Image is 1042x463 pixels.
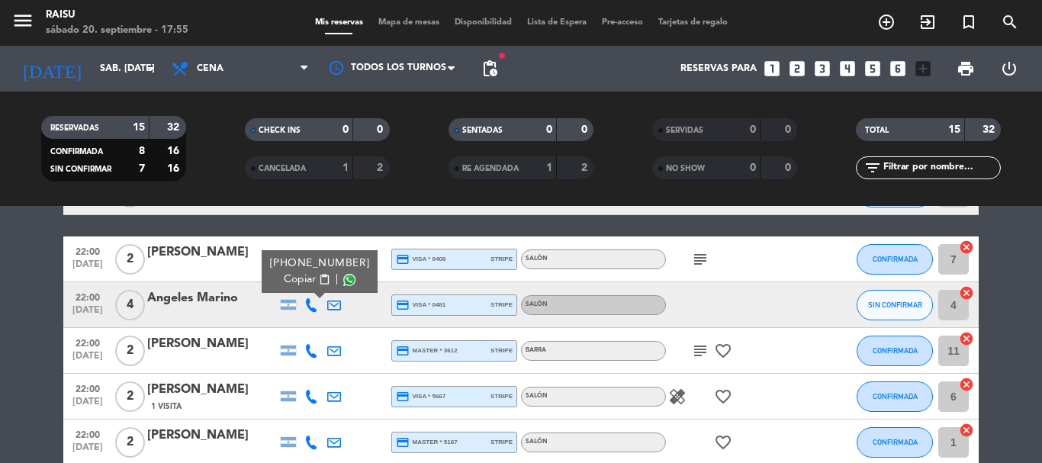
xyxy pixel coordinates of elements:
[284,272,316,288] span: Copiar
[396,436,458,449] span: master * 5167
[139,146,145,156] strong: 8
[371,18,447,27] span: Mapa de mesas
[526,439,548,445] span: Salón
[69,425,107,442] span: 22:00
[546,162,552,173] strong: 1
[481,59,499,78] span: pending_actions
[139,163,145,174] strong: 7
[147,426,277,445] div: [PERSON_NAME]
[1001,13,1019,31] i: search
[959,331,974,346] i: cancel
[785,162,794,173] strong: 0
[519,18,594,27] span: Lista de Espera
[857,244,933,275] button: CONFIRMADA
[526,256,548,262] span: Salón
[396,344,458,358] span: master * 3612
[115,290,145,320] span: 4
[668,387,687,406] i: healing
[666,127,703,134] span: SERVIDAS
[259,165,306,172] span: CANCELADA
[115,244,145,275] span: 2
[11,9,34,37] button: menu
[396,390,445,404] span: visa * 5667
[594,18,651,27] span: Pre-acceso
[864,159,882,177] i: filter_list
[787,59,807,79] i: looks_two
[69,379,107,397] span: 22:00
[750,162,756,173] strong: 0
[396,436,410,449] i: credit_card
[913,59,933,79] i: add_box
[343,162,349,173] strong: 1
[50,124,99,132] span: RESERVADAS
[69,242,107,259] span: 22:00
[526,301,548,307] span: Salón
[50,166,111,173] span: SIN CONFIRMAR
[197,63,224,74] span: Cena
[680,63,757,74] span: Reservas para
[857,336,933,366] button: CONFIRMADA
[714,433,732,452] i: favorite_border
[581,124,590,135] strong: 0
[396,252,410,266] i: credit_card
[865,127,889,134] span: TOTAL
[888,59,908,79] i: looks_6
[115,336,145,366] span: 2
[863,59,883,79] i: looks_5
[691,250,709,268] i: subject
[873,346,918,355] span: CONFIRMADA
[343,124,349,135] strong: 0
[877,13,896,31] i: add_circle_outline
[490,254,513,264] span: stripe
[490,391,513,401] span: stripe
[959,285,974,301] i: cancel
[396,298,410,312] i: credit_card
[526,347,546,353] span: Barra
[151,400,182,413] span: 1 Visita
[959,377,974,392] i: cancel
[259,127,301,134] span: CHECK INS
[147,380,277,400] div: [PERSON_NAME]
[873,392,918,400] span: CONFIRMADA
[1000,59,1018,78] i: power_settings_new
[873,255,918,263] span: CONFIRMADA
[497,51,507,60] span: fiber_manual_record
[396,298,445,312] span: visa * 0481
[336,272,339,288] span: |
[462,165,519,172] span: RE AGENDADA
[490,437,513,447] span: stripe
[147,288,277,308] div: Angeles Marino
[812,59,832,79] i: looks_3
[987,46,1031,92] div: LOG OUT
[167,122,182,133] strong: 32
[714,342,732,360] i: favorite_border
[167,163,182,174] strong: 16
[69,305,107,323] span: [DATE]
[785,124,794,135] strong: 0
[69,351,107,368] span: [DATE]
[319,274,330,285] span: content_paste
[11,52,92,85] i: [DATE]
[490,300,513,310] span: stripe
[957,59,975,78] span: print
[868,301,922,309] span: SIN CONFIRMAR
[714,387,732,406] i: favorite_border
[377,162,386,173] strong: 2
[284,272,330,288] button: Copiarcontent_paste
[490,346,513,355] span: stripe
[581,162,590,173] strong: 2
[50,148,103,156] span: CONFIRMADA
[948,124,960,135] strong: 15
[142,59,160,78] i: arrow_drop_down
[115,427,145,458] span: 2
[959,423,974,438] i: cancel
[46,23,188,38] div: sábado 20. septiembre - 17:55
[147,334,277,354] div: [PERSON_NAME]
[526,393,548,399] span: Salón
[307,18,371,27] span: Mis reservas
[857,427,933,458] button: CONFIRMADA
[918,13,937,31] i: exit_to_app
[396,252,445,266] span: visa * 0408
[762,59,782,79] i: looks_one
[147,243,277,262] div: [PERSON_NAME]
